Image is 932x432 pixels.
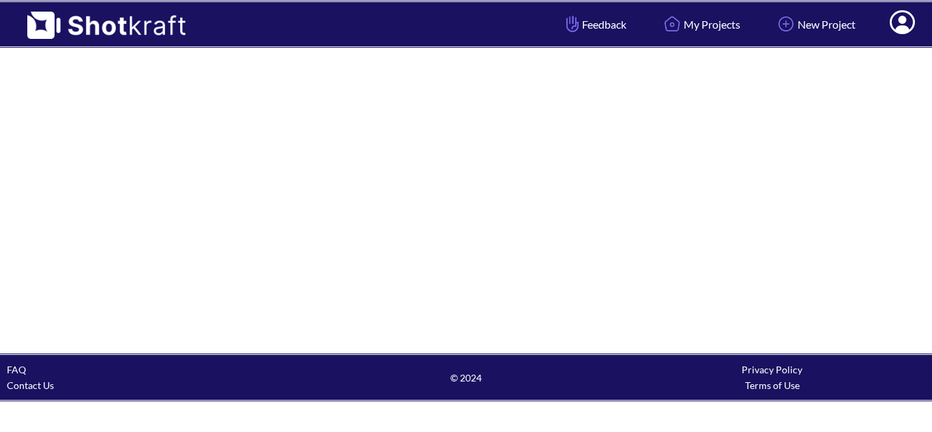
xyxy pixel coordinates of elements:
span: Feedback [563,16,626,32]
a: FAQ [7,364,26,375]
a: New Project [764,6,866,42]
a: Contact Us [7,379,54,391]
div: Terms of Use [619,377,925,393]
span: © 2024 [313,370,620,386]
img: Hand Icon [563,12,582,35]
a: My Projects [650,6,751,42]
div: Privacy Policy [619,362,925,377]
img: Home Icon [660,12,684,35]
img: Add Icon [774,12,798,35]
